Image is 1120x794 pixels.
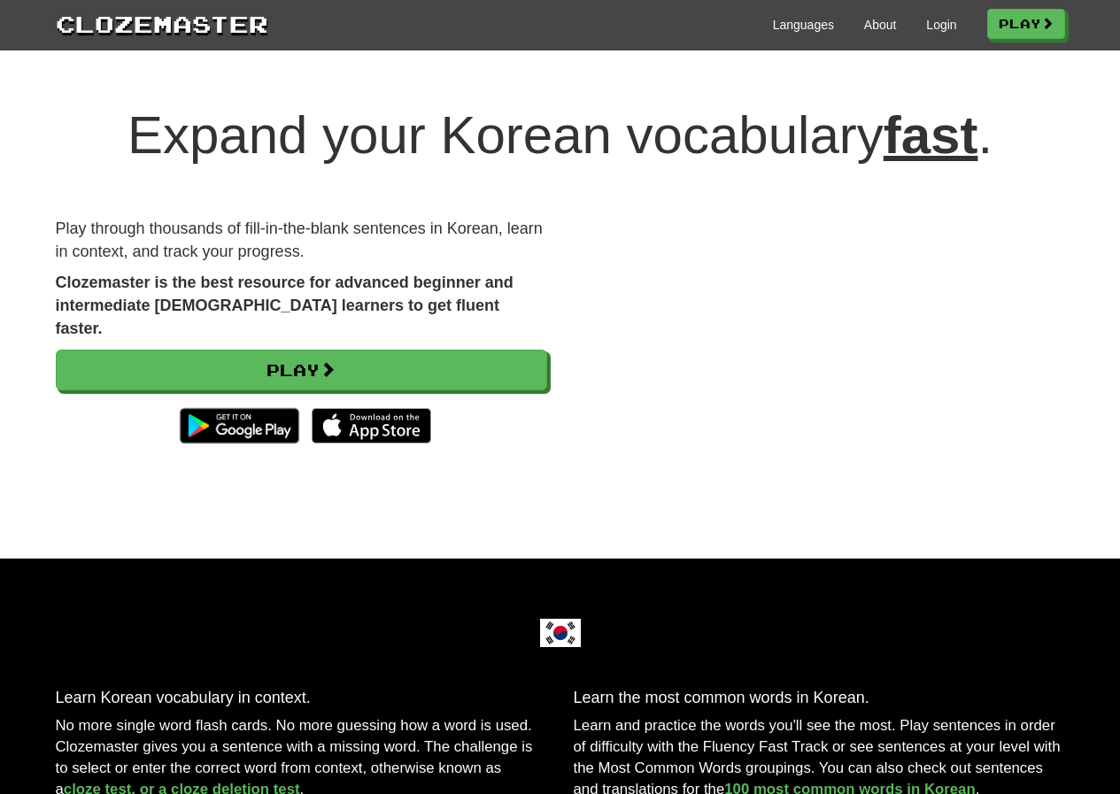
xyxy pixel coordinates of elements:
a: Play [987,9,1065,39]
strong: Clozemaster is the best resource for advanced beginner and intermediate [DEMOGRAPHIC_DATA] learne... [56,274,514,336]
a: Languages [773,16,834,34]
img: Get it on Google Play [171,399,308,452]
h3: Learn the most common words in Korean. [574,690,1065,707]
u: fast [884,105,978,165]
p: Play through thousands of fill-in-the-blank sentences in Korean, learn in context, and track your... [56,218,547,263]
h1: Expand your Korean vocabulary . [56,106,1065,165]
a: Login [926,16,956,34]
a: Clozemaster [56,7,268,40]
img: Download_on_the_App_Store_Badge_US-UK_135x40-25178aeef6eb6b83b96f5f2d004eda3bffbb37122de64afbaef7... [312,408,431,443]
a: About [864,16,897,34]
h3: Learn Korean vocabulary in context. [56,690,547,707]
a: Play [56,350,547,390]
